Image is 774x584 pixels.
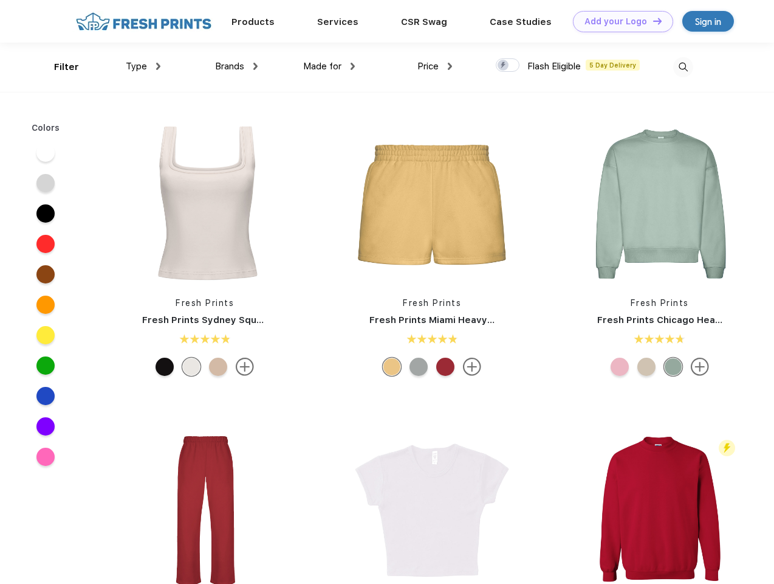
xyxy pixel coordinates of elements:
[653,18,662,24] img: DT
[142,315,343,325] a: Fresh Prints Sydney Square Neck Tank Top
[673,57,693,77] img: desktop_search.svg
[664,358,682,376] div: Sage Green mto
[586,60,640,71] span: 5 Day Delivery
[463,358,481,376] img: more.svg
[682,11,734,32] a: Sign in
[124,123,286,285] img: func=resize&h=266
[209,358,227,376] div: Oat White
[403,298,461,308] a: Fresh Prints
[72,11,215,32] img: fo%20logo%202.webp
[215,61,244,72] span: Brands
[436,358,454,376] div: Cherry
[409,358,428,376] div: Heathered Grey mto
[369,315,553,325] a: Fresh Prints Miami Heavyweight Shorts
[176,298,234,308] a: Fresh Prints
[156,358,174,376] div: Black White
[231,16,275,27] a: Products
[253,63,258,70] img: dropdown.png
[22,122,69,134] div: Colors
[631,298,689,308] a: Fresh Prints
[303,61,341,72] span: Made for
[637,358,656,376] div: Sand
[351,63,355,70] img: dropdown.png
[695,15,721,29] div: Sign in
[236,358,254,376] img: more.svg
[383,358,401,376] div: Bahama Yellow mto
[691,358,709,376] img: more.svg
[584,16,647,27] div: Add your Logo
[579,123,741,285] img: func=resize&h=266
[126,61,147,72] span: Type
[182,358,200,376] div: Off White
[417,61,439,72] span: Price
[54,60,79,74] div: Filter
[156,63,160,70] img: dropdown.png
[448,63,452,70] img: dropdown.png
[527,61,581,72] span: Flash Eligible
[719,440,735,456] img: flash_active_toggle.svg
[351,123,513,285] img: func=resize&h=266
[611,358,629,376] div: Pink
